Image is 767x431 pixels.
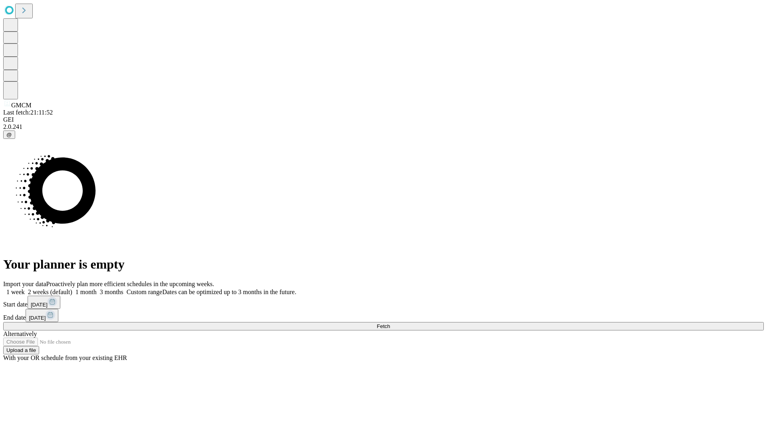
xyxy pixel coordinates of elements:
[3,109,53,116] span: Last fetch: 21:11:52
[3,330,37,337] span: Alternatively
[28,289,72,295] span: 2 weeks (default)
[3,354,127,361] span: With your OR schedule from your existing EHR
[3,123,764,130] div: 2.0.241
[3,322,764,330] button: Fetch
[11,102,32,109] span: GMCM
[3,130,15,139] button: @
[29,315,46,321] span: [DATE]
[127,289,162,295] span: Custom range
[46,281,214,287] span: Proactively plan more efficient schedules in the upcoming weeks.
[3,346,39,354] button: Upload a file
[76,289,97,295] span: 1 month
[28,296,60,309] button: [DATE]
[6,132,12,138] span: @
[162,289,296,295] span: Dates can be optimized up to 3 months in the future.
[3,257,764,272] h1: Your planner is empty
[3,281,46,287] span: Import your data
[3,309,764,322] div: End date
[6,289,25,295] span: 1 week
[377,323,390,329] span: Fetch
[31,302,48,308] span: [DATE]
[3,116,764,123] div: GEI
[3,296,764,309] div: Start date
[100,289,123,295] span: 3 months
[26,309,58,322] button: [DATE]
